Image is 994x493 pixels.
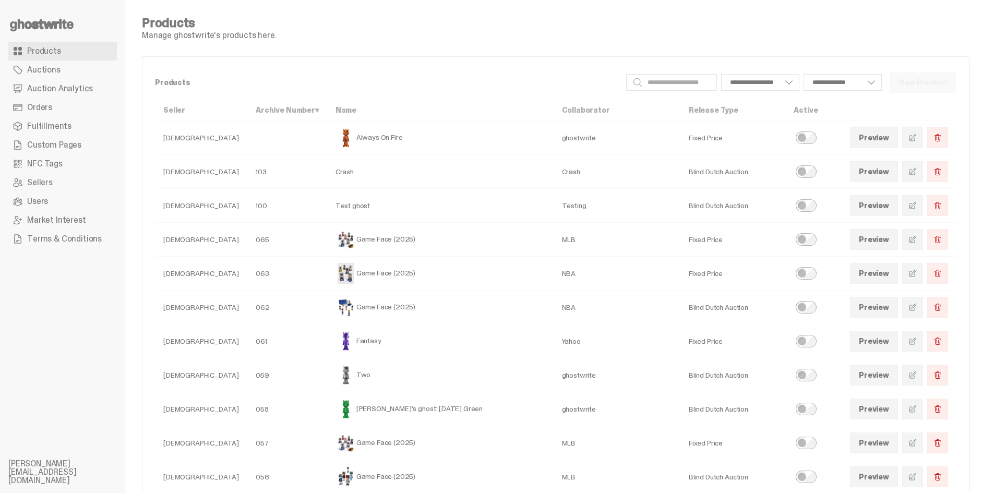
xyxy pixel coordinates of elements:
[155,189,247,223] td: [DEMOGRAPHIC_DATA]
[336,331,356,352] img: Fantasy
[850,466,898,487] a: Preview
[554,426,680,460] td: MLB
[8,460,134,485] li: [PERSON_NAME][EMAIL_ADDRESS][DOMAIN_NAME]
[247,155,327,189] td: 103
[247,392,327,426] td: 058
[850,432,898,453] a: Preview
[155,121,247,155] td: [DEMOGRAPHIC_DATA]
[27,85,93,93] span: Auction Analytics
[927,432,948,453] button: Delete Product
[927,229,948,250] button: Delete Product
[142,31,277,40] p: Manage ghostwrite's products here.
[680,257,785,291] td: Fixed Price
[554,189,680,223] td: Testing
[247,223,327,257] td: 065
[680,358,785,392] td: Blind Dutch Auction
[155,100,247,121] th: Seller
[680,189,785,223] td: Blind Dutch Auction
[327,155,554,189] td: Crash
[155,358,247,392] td: [DEMOGRAPHIC_DATA]
[927,466,948,487] button: Delete Product
[850,297,898,318] a: Preview
[850,263,898,284] a: Preview
[554,100,680,121] th: Collaborator
[850,331,898,352] a: Preview
[8,98,117,117] a: Orders
[680,100,785,121] th: Release Type
[554,291,680,324] td: NBA
[27,197,48,206] span: Users
[850,399,898,419] a: Preview
[850,365,898,386] a: Preview
[850,195,898,216] a: Preview
[8,136,117,154] a: Custom Pages
[927,161,948,182] button: Delete Product
[327,324,554,358] td: Fantasy
[927,195,948,216] button: Delete Product
[327,358,554,392] td: Two
[554,121,680,155] td: ghostwrite
[680,155,785,189] td: Blind Dutch Auction
[927,365,948,386] button: Delete Product
[27,47,61,55] span: Products
[336,466,356,487] img: Game Face (2025)
[256,105,319,115] a: Archive Number▾
[680,392,785,426] td: Blind Dutch Auction
[8,79,117,98] a: Auction Analytics
[327,223,554,257] td: Game Face (2025)
[247,426,327,460] td: 057
[554,257,680,291] td: NBA
[927,331,948,352] button: Delete Product
[336,263,356,284] img: Game Face (2025)
[27,160,63,168] span: NFC Tags
[336,399,356,419] img: Schrödinger's ghost: Sunday Green
[680,223,785,257] td: Fixed Price
[8,61,117,79] a: Auctions
[927,263,948,284] button: Delete Product
[155,426,247,460] td: [DEMOGRAPHIC_DATA]
[327,100,554,121] th: Name
[247,291,327,324] td: 062
[336,127,356,148] img: Always On Fire
[327,257,554,291] td: Game Face (2025)
[680,291,785,324] td: Blind Dutch Auction
[27,178,53,187] span: Sellers
[27,122,71,130] span: Fulfillments
[247,324,327,358] td: 061
[554,155,680,189] td: Crash
[680,426,785,460] td: Fixed Price
[336,365,356,386] img: Two
[8,173,117,192] a: Sellers
[27,141,81,149] span: Custom Pages
[794,105,818,115] a: Active
[327,426,554,460] td: Game Face (2025)
[554,223,680,257] td: MLB
[155,223,247,257] td: [DEMOGRAPHIC_DATA]
[336,229,356,250] img: Game Face (2025)
[927,297,948,318] button: Delete Product
[247,189,327,223] td: 100
[927,127,948,148] button: Delete Product
[27,216,86,224] span: Market Interest
[327,121,554,155] td: Always On Fire
[8,192,117,211] a: Users
[8,42,117,61] a: Products
[247,257,327,291] td: 063
[8,211,117,230] a: Market Interest
[27,235,102,243] span: Terms & Conditions
[927,399,948,419] button: Delete Product
[680,121,785,155] td: Fixed Price
[680,324,785,358] td: Fixed Price
[327,189,554,223] td: Test ghost
[155,79,618,86] p: Products
[247,358,327,392] td: 059
[8,230,117,248] a: Terms & Conditions
[850,127,898,148] a: Preview
[155,392,247,426] td: [DEMOGRAPHIC_DATA]
[27,103,52,112] span: Orders
[554,324,680,358] td: Yahoo
[554,392,680,426] td: ghostwrite
[142,17,277,29] h4: Products
[27,66,61,74] span: Auctions
[327,392,554,426] td: [PERSON_NAME]'s ghost: [DATE] Green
